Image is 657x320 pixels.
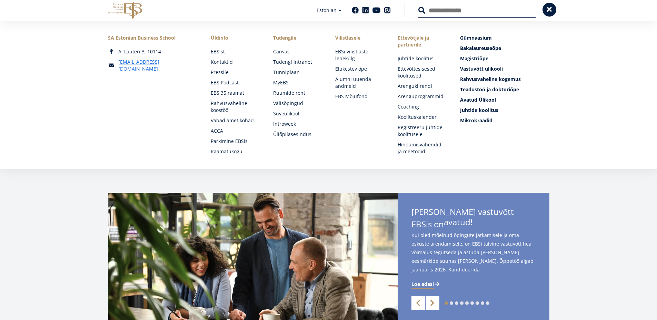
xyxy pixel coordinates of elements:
[476,301,479,305] a: 7
[481,301,484,305] a: 8
[211,148,259,155] a: Raamatukogu
[372,7,380,14] a: Youtube
[211,90,259,96] a: EBS 35 raamat
[335,65,384,72] a: Elukestev õpe
[211,69,259,76] a: Pressile
[455,301,458,305] a: 3
[398,124,446,138] a: Registreeru juhtide koolitusele
[398,93,446,100] a: Arenguprogrammid
[398,103,446,110] a: Coaching
[335,93,384,100] a: EBS Mõjufond
[411,207,536,229] span: [PERSON_NAME] vastuvõtt EBSis on
[460,34,549,41] a: Gümnaasium
[335,34,384,41] span: Vilistlasele
[211,79,259,86] a: EBS Podcast
[460,301,464,305] a: 4
[335,48,384,62] a: EBSi vilistlaste lehekülg
[460,45,501,51] span: Bakalaureuseõpe
[352,7,359,14] a: Facebook
[211,59,259,65] a: Kontaktid
[108,34,197,41] div: SA Estonian Business School
[273,34,322,41] a: Tudengile
[108,48,197,55] div: A. Lauteri 3, 10114
[426,296,439,310] a: Next
[273,79,322,86] a: MyEBS
[470,301,474,305] a: 6
[444,217,472,227] span: avatud!
[335,76,384,90] a: Alumni uuenda andmeid
[273,90,322,96] a: Ruumide rent
[460,86,519,93] span: Teadustöö ja doktoriõpe
[273,48,322,55] a: Canvas
[211,117,259,124] a: Vabad ametikohad
[273,131,322,138] a: Üliõpilasesindus
[460,96,549,103] a: Avatud Ülikool
[273,121,322,127] a: Introweek
[398,65,446,79] a: Ettevõttesisesed koolitused
[273,110,322,117] a: Suveülikool
[460,34,492,41] span: Gümnaasium
[450,301,453,305] a: 2
[398,114,446,121] a: Koolituskalender
[398,34,446,48] span: Ettevõtjale ja partnerile
[411,296,425,310] a: Previous
[362,7,369,14] a: Linkedin
[460,107,498,113] span: Juhtide koolitus
[460,117,549,124] a: Mikrokraadid
[411,231,536,285] span: Kui oled mõelnud õpingute jätkamisele ja oma oskuste arendamisele, on EBSi talvine vastuvõtt hea ...
[211,138,259,145] a: Parkimine EBSis
[398,141,446,155] a: Hindamisvahendid ja meetodid
[398,83,446,90] a: Arengukiirendi
[211,34,259,41] span: Üldinfo
[460,76,549,83] a: Rahvusvaheline kogemus
[460,96,496,103] span: Avatud Ülikool
[460,65,549,72] a: Vastuvõtt ülikooli
[384,7,391,14] a: Instagram
[398,55,446,62] a: Juhtide koolitus
[211,127,259,134] a: ACCA
[465,301,469,305] a: 5
[211,48,259,55] a: EBSist
[118,59,197,72] a: [EMAIL_ADDRESS][DOMAIN_NAME]
[460,65,503,72] span: Vastuvõtt ülikooli
[411,281,434,288] span: Loe edasi
[411,281,441,288] a: Loe edasi
[460,55,549,62] a: Magistriõpe
[460,55,488,62] span: Magistriõpe
[460,45,549,52] a: Bakalaureuseõpe
[460,107,549,114] a: Juhtide koolitus
[460,76,521,82] span: Rahvusvaheline kogemus
[460,117,492,124] span: Mikrokraadid
[211,100,259,114] a: Rahvusvaheline koostöö
[486,301,489,305] a: 9
[445,301,448,305] a: 1
[460,86,549,93] a: Teadustöö ja doktoriõpe
[273,59,322,65] a: Tudengi intranet
[273,69,322,76] a: Tunniplaan
[273,100,322,107] a: Välisõpingud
